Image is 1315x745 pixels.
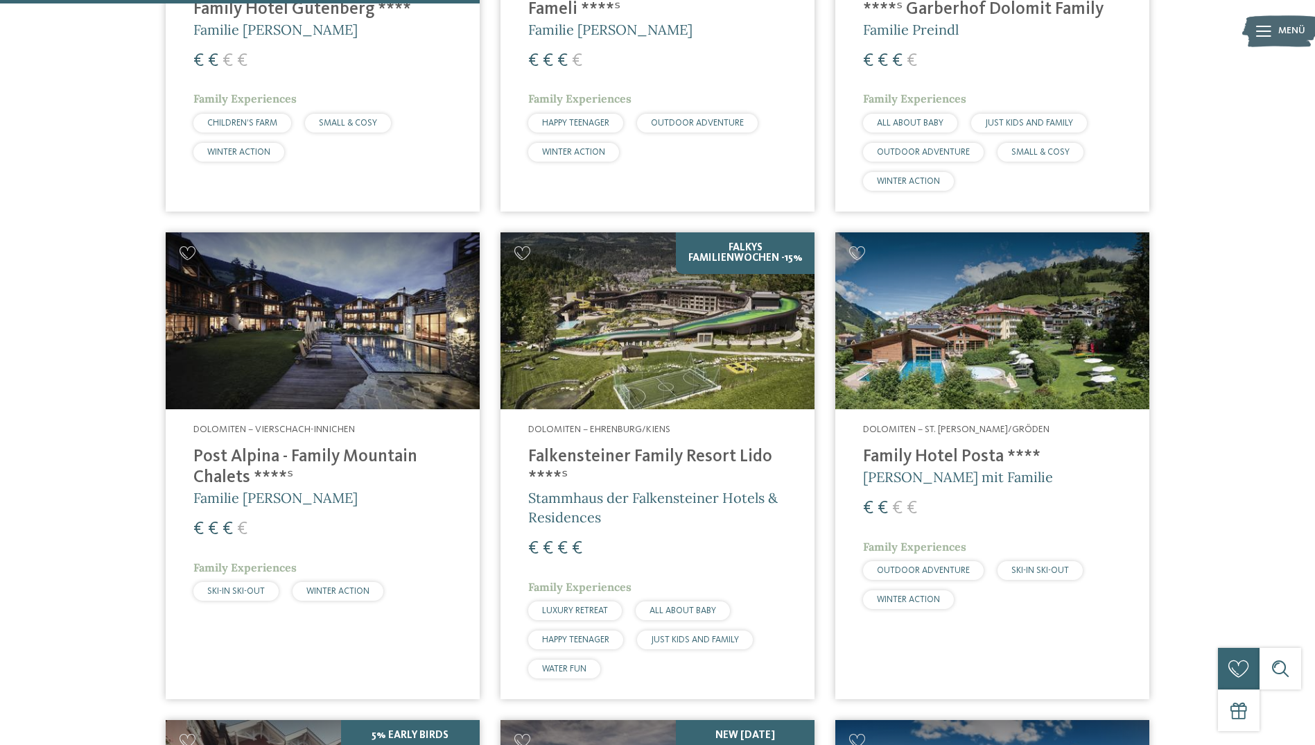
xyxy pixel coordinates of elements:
span: € [543,540,553,558]
span: € [237,520,247,538]
span: Family Experiences [193,92,297,105]
span: Familie [PERSON_NAME] [528,21,693,38]
span: Family Experiences [528,92,632,105]
span: Dolomiten – St. [PERSON_NAME]/Gröden [863,425,1050,434]
span: € [907,52,917,70]
h4: Post Alpina - Family Mountain Chalets ****ˢ [193,447,452,488]
span: Familie Preindl [863,21,959,38]
a: Familienhotels gesucht? Hier findet ihr die besten! Dolomiten – Vierschach-Innichen Post Alpina -... [166,232,480,699]
span: € [208,52,218,70]
span: € [892,52,903,70]
span: € [557,52,568,70]
span: SKI-IN SKI-OUT [1011,566,1069,575]
img: Familienhotels gesucht? Hier findet ihr die besten! [500,232,815,409]
span: € [907,499,917,517]
span: JUST KIDS AND FAMILY [651,635,739,644]
span: [PERSON_NAME] mit Familie [863,468,1053,486]
span: Stammhaus der Falkensteiner Hotels & Residences [528,489,778,526]
span: WINTER ACTION [542,148,605,157]
span: WINTER ACTION [877,595,940,604]
span: WINTER ACTION [306,587,369,596]
span: € [572,52,582,70]
span: € [193,52,204,70]
img: Familienhotels gesucht? Hier findet ihr die besten! [835,232,1149,409]
span: SKI-IN SKI-OUT [207,587,265,596]
span: € [863,499,873,517]
span: Familie [PERSON_NAME] [193,21,358,38]
span: OUTDOOR ADVENTURE [877,148,970,157]
span: HAPPY TEENAGER [542,119,609,128]
span: € [193,520,204,538]
span: HAPPY TEENAGER [542,635,609,644]
span: € [572,540,582,558]
span: OUTDOOR ADVENTURE [651,119,744,128]
h4: Family Hotel Posta **** [863,447,1122,468]
span: JUST KIDS AND FAMILY [985,119,1073,128]
span: € [223,52,233,70]
span: OUTDOOR ADVENTURE [877,566,970,575]
img: Post Alpina - Family Mountain Chalets ****ˢ [166,232,480,409]
span: Family Experiences [528,580,632,594]
span: ALL ABOUT BABY [650,606,716,615]
span: WINTER ACTION [877,177,940,186]
span: Dolomiten – Vierschach-Innichen [193,425,355,434]
span: Family Experiences [863,540,966,554]
span: € [878,52,888,70]
span: € [557,540,568,558]
span: WATER FUN [542,665,586,674]
span: LUXURY RETREAT [542,606,608,615]
h4: Falkensteiner Family Resort Lido ****ˢ [528,447,787,488]
span: CHILDREN’S FARM [207,119,277,128]
span: € [528,540,539,558]
span: € [237,52,247,70]
span: € [543,52,553,70]
span: Family Experiences [863,92,966,105]
span: € [878,499,888,517]
span: € [208,520,218,538]
span: ALL ABOUT BABY [877,119,943,128]
a: Familienhotels gesucht? Hier findet ihr die besten! Falkys Familienwochen -15% Dolomiten – Ehrenb... [500,232,815,699]
span: € [863,52,873,70]
span: Dolomiten – Ehrenburg/Kiens [528,425,670,434]
span: Family Experiences [193,560,297,574]
span: SMALL & COSY [319,119,377,128]
span: € [223,520,233,538]
a: Familienhotels gesucht? Hier findet ihr die besten! Dolomiten – St. [PERSON_NAME]/Gröden Family H... [835,232,1149,699]
span: € [528,52,539,70]
span: SMALL & COSY [1011,148,1070,157]
span: € [892,499,903,517]
span: Familie [PERSON_NAME] [193,489,358,506]
span: WINTER ACTION [207,148,270,157]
